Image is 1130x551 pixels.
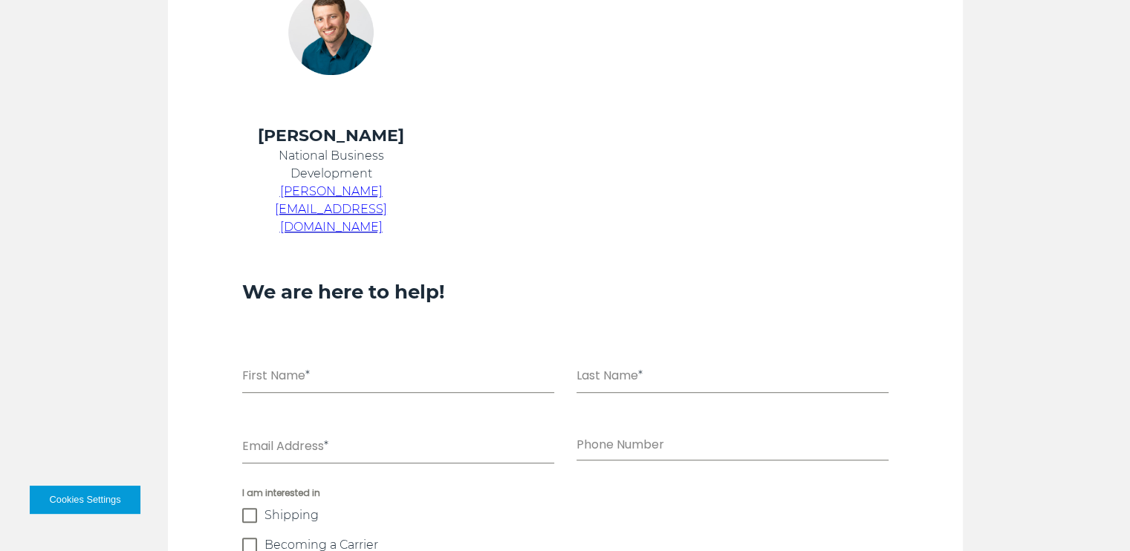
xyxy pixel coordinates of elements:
[242,125,420,147] h4: [PERSON_NAME]
[30,486,140,514] button: Cookies Settings
[275,184,387,234] a: [PERSON_NAME][EMAIL_ADDRESS][DOMAIN_NAME]
[242,508,889,523] label: Shipping
[242,147,420,183] p: National Business Development
[264,508,319,523] span: Shipping
[242,279,889,304] h3: We are here to help!
[242,486,889,501] span: I am interested in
